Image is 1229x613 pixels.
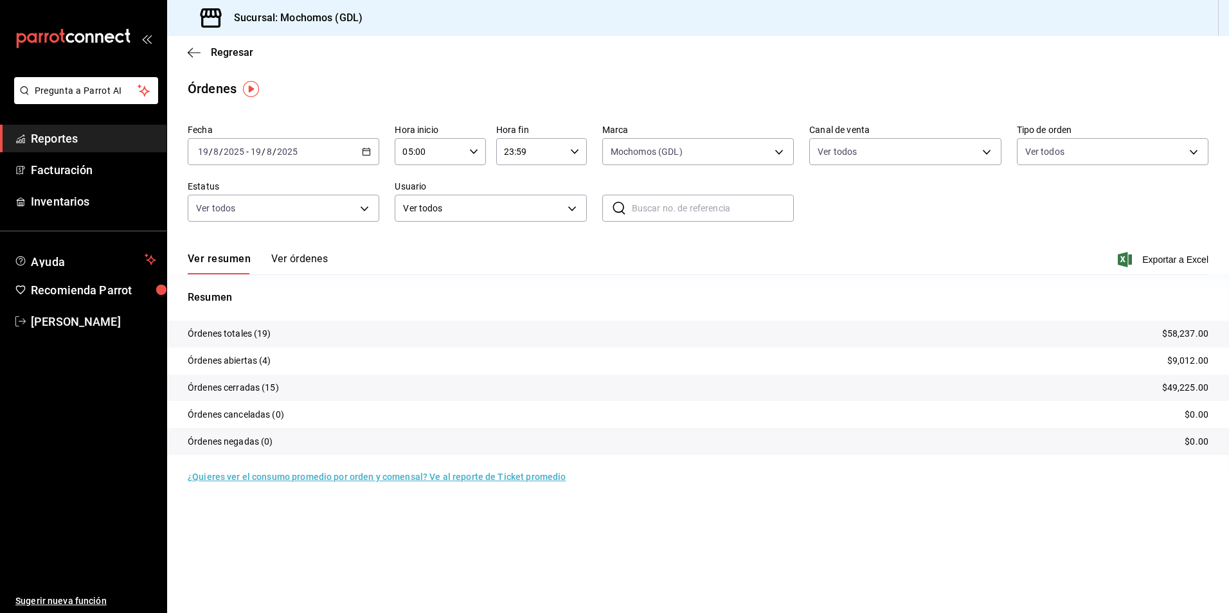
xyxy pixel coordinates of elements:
label: Fecha [188,125,379,134]
span: Pregunta a Parrot AI [35,84,138,98]
button: Exportar a Excel [1120,252,1208,267]
span: Mochomos (GDL) [611,145,683,158]
span: Ver todos [1025,145,1064,158]
span: - [246,147,249,157]
span: Ver todos [403,202,562,215]
span: Facturación [31,161,156,179]
p: Órdenes abiertas (4) [188,354,271,368]
span: Recomienda Parrot [31,281,156,299]
span: / [273,147,276,157]
button: Ver órdenes [271,253,328,274]
span: Reportes [31,130,156,147]
button: Pregunta a Parrot AI [14,77,158,104]
label: Marca [602,125,794,134]
label: Estatus [188,182,379,191]
button: open_drawer_menu [141,33,152,44]
div: Órdenes [188,79,237,98]
button: Ver resumen [188,253,251,274]
span: Regresar [211,46,253,58]
label: Tipo de orden [1017,125,1208,134]
span: / [262,147,265,157]
p: $49,225.00 [1162,381,1208,395]
span: Ver todos [196,202,235,215]
button: Regresar [188,46,253,58]
p: Órdenes cerradas (15) [188,381,279,395]
input: -- [250,147,262,157]
p: $0.00 [1185,408,1208,422]
div: navigation tabs [188,253,328,274]
p: $58,237.00 [1162,327,1208,341]
p: $0.00 [1185,435,1208,449]
label: Canal de venta [809,125,1001,134]
input: Buscar no. de referencia [632,195,794,221]
a: Pregunta a Parrot AI [9,93,158,107]
p: Órdenes totales (19) [188,327,271,341]
span: Ver todos [818,145,857,158]
label: Hora inicio [395,125,485,134]
input: -- [213,147,219,157]
span: / [209,147,213,157]
a: ¿Quieres ver el consumo promedio por orden y comensal? Ve al reporte de Ticket promedio [188,472,566,482]
p: Órdenes canceladas (0) [188,408,284,422]
span: Sugerir nueva función [15,594,156,608]
label: Usuario [395,182,586,191]
input: -- [266,147,273,157]
input: -- [197,147,209,157]
p: Órdenes negadas (0) [188,435,273,449]
p: Resumen [188,290,1208,305]
span: Ayuda [31,252,139,267]
span: Inventarios [31,193,156,210]
img: Tooltip marker [243,81,259,97]
h3: Sucursal: Mochomos (GDL) [224,10,363,26]
input: ---- [223,147,245,157]
span: / [219,147,223,157]
label: Hora fin [496,125,587,134]
span: [PERSON_NAME] [31,313,156,330]
input: ---- [276,147,298,157]
p: $9,012.00 [1167,354,1208,368]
